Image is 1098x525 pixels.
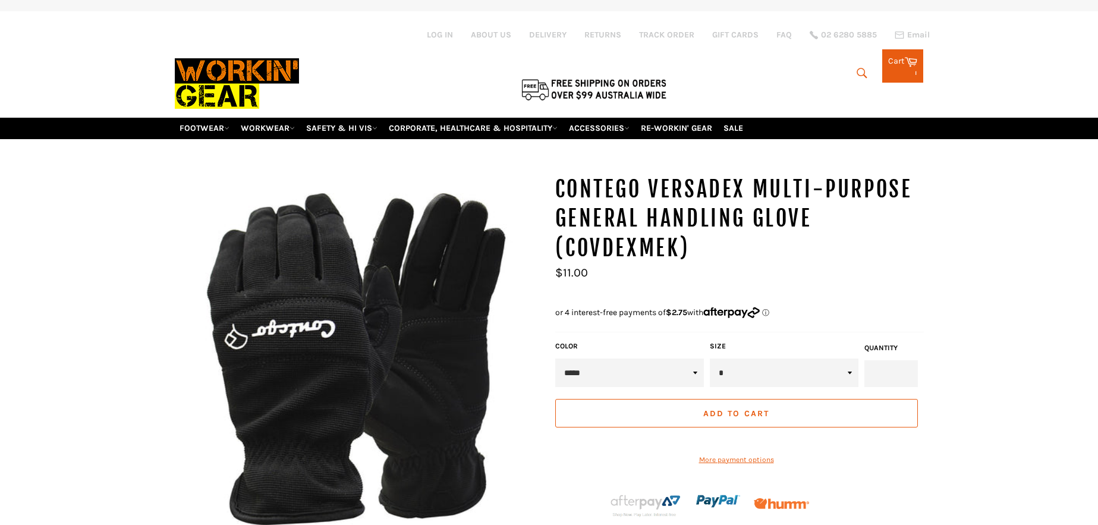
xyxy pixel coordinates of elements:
a: FOOTWEAR [175,118,234,139]
h1: CONTEGO Versadex Multi-Purpose General Handling Glove (COVDEXMEK) [555,175,924,263]
a: RE-WORKIN' GEAR [636,118,717,139]
a: GIFT CARDS [712,29,759,40]
label: Size [710,341,858,351]
img: Humm_core_logo_RGB-01_300x60px_small_195d8312-4386-4de7-b182-0ef9b6303a37.png [754,498,809,510]
span: Email [907,31,930,39]
a: CORPORATE, HEALTHCARE & HOSPITALITY [384,118,562,139]
button: Add to Cart [555,399,918,427]
a: SAFETY & HI VIS [301,118,382,139]
a: ACCESSORIES [564,118,634,139]
a: Email [895,30,930,40]
a: Cart 1 [882,49,923,83]
a: ABOUT US [471,29,511,40]
a: FAQ [776,29,792,40]
a: 02 6280 5885 [810,31,877,39]
img: Flat $9.95 shipping Australia wide [520,77,668,102]
a: WORKWEAR [236,118,300,139]
span: 02 6280 5885 [821,31,877,39]
img: Workin Gear leaders in Workwear, Safety Boots, PPE, Uniforms. Australia's No.1 in Workwear [175,50,299,117]
label: Color [555,341,704,351]
a: Log in [427,30,453,40]
span: Add to Cart [703,408,769,419]
a: RETURNS [584,29,621,40]
a: DELIVERY [529,29,567,40]
span: $11.00 [555,266,588,279]
a: SALE [719,118,748,139]
label: Quantity [864,343,918,353]
span: 1 [914,67,917,77]
img: paypal.png [696,479,740,523]
a: More payment options [555,455,918,465]
a: TRACK ORDER [639,29,694,40]
img: Afterpay-Logo-on-dark-bg_large.png [609,493,682,518]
